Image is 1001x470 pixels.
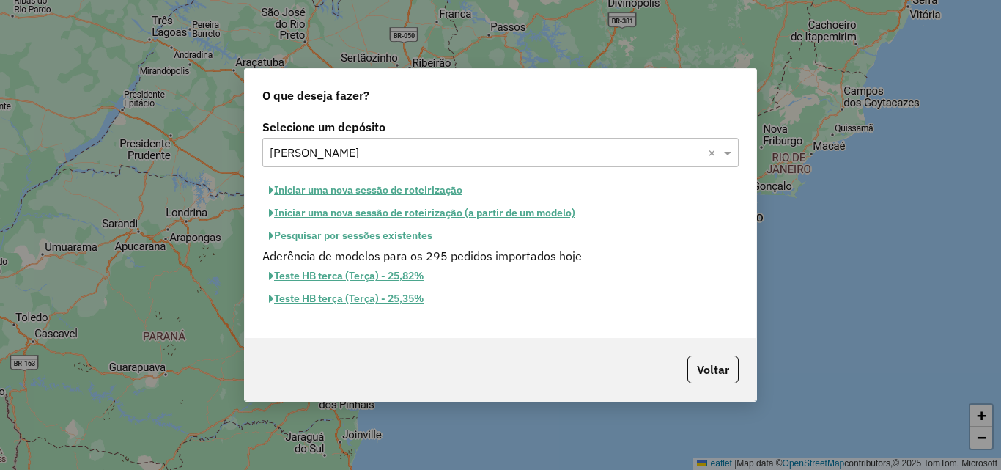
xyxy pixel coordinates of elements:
button: Iniciar uma nova sessão de roteirização [262,179,469,202]
button: Pesquisar por sessões existentes [262,224,439,247]
button: Teste HB terca (Terça) - 25,82% [262,265,430,287]
button: Iniciar uma nova sessão de roteirização (a partir de um modelo) [262,202,582,224]
button: Voltar [687,356,739,383]
span: Clear all [708,144,720,161]
label: Selecione um depósito [262,118,739,136]
div: Aderência de modelos para os 295 pedidos importados hoje [254,247,747,265]
span: O que deseja fazer? [262,87,369,104]
button: Teste HB terça (Terça) - 25,35% [262,287,430,310]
